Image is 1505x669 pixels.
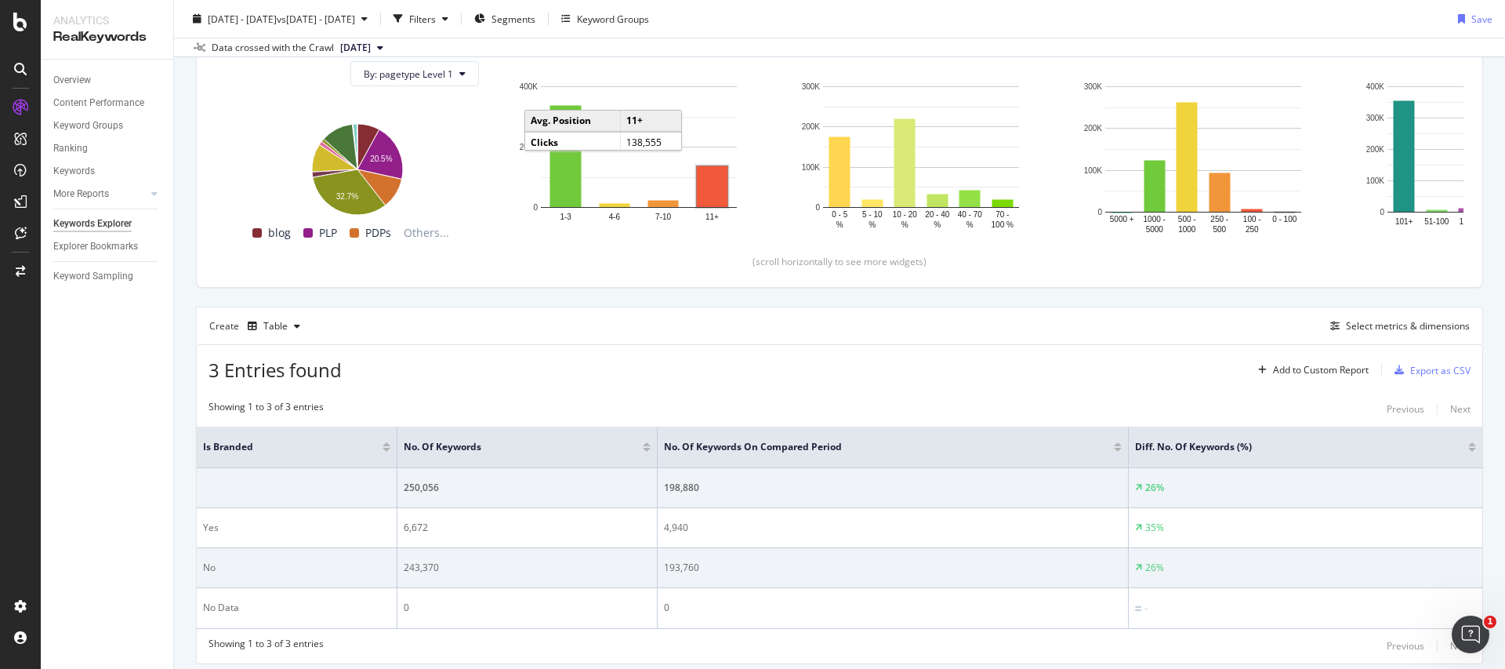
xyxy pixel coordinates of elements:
svg: A chart. [517,78,761,231]
div: Keywords Explorer [53,216,132,232]
div: 193,760 [664,561,1122,575]
div: Select metrics & dimensions [1346,319,1470,333]
text: 100K [802,163,821,172]
text: 16-50 [1459,217,1479,226]
span: PLP [319,224,337,242]
text: 0 - 100 [1272,215,1297,224]
button: Filters [387,6,455,31]
text: 400K [1366,82,1385,91]
svg: A chart. [799,78,1043,231]
div: Overview [53,72,91,89]
div: Ranking [53,140,88,157]
text: % [869,220,876,229]
text: 100 % [992,220,1014,229]
text: 1-3 [560,213,571,221]
text: 0 - 5 [832,210,847,219]
span: Diff. No. of Keywords (%) [1135,440,1445,454]
span: [DATE] - [DATE] [208,12,277,25]
div: 26% [1145,481,1164,495]
text: 100K [1084,166,1103,175]
div: Yes [203,521,390,535]
a: Content Performance [53,95,162,111]
span: Segments [491,12,535,25]
button: Next [1450,637,1471,656]
a: Keyword Sampling [53,268,162,285]
div: 198,880 [664,481,1122,495]
text: 101+ [1395,217,1413,226]
a: More Reports [53,186,147,202]
a: Ranking [53,140,162,157]
div: Keywords [53,163,95,180]
button: By: pagetype Level 1 [350,61,479,86]
text: 5 - 10 [862,210,883,219]
div: Keyword Groups [577,12,649,25]
div: Showing 1 to 3 of 3 entries [209,400,324,419]
a: Keywords Explorer [53,216,162,232]
div: Previous [1387,639,1424,653]
span: blog [268,224,291,242]
text: 0 [1097,208,1102,216]
div: No Data [203,601,390,615]
text: 5000 + [1110,215,1134,224]
text: % [836,220,843,229]
div: 35% [1145,521,1164,535]
div: 26% [1145,561,1164,575]
div: Showing 1 to 3 of 3 entries [209,637,324,656]
text: 32.7% [336,192,358,201]
text: 200K [520,143,539,151]
div: 6,672 [404,521,651,535]
text: % [901,220,908,229]
div: Explorer Bookmarks [53,238,138,255]
a: Explorer Bookmarks [53,238,162,255]
div: 243,370 [404,561,651,575]
div: Previous [1387,402,1424,416]
text: 250 - [1210,215,1228,224]
div: (scroll horizontally to see more widgets) [216,255,1463,268]
text: 20 - 40 [925,210,950,219]
button: Previous [1387,400,1424,419]
svg: A chart. [1081,78,1325,236]
button: Save [1452,6,1492,31]
div: RealKeywords [53,28,161,46]
a: Overview [53,72,162,89]
text: 100 - [1243,215,1261,224]
text: 40 - 70 [958,210,983,219]
div: 4,940 [664,521,1122,535]
text: 400K [520,82,539,91]
span: Others... [397,224,455,242]
iframe: Intercom live chat [1452,616,1489,653]
text: 5000 [1146,225,1164,234]
div: Save [1471,12,1492,25]
a: Keywords [53,163,162,180]
button: Export as CSV [1388,358,1471,383]
div: Keyword Sampling [53,268,133,285]
span: 2025 Aug. 31st [340,41,371,55]
div: Table [263,322,288,331]
span: PDPs [365,224,391,242]
button: Select metrics & dimensions [1324,317,1470,336]
div: 250,056 [404,481,651,495]
span: 3 Entries found [209,357,342,383]
a: Keyword Groups [53,118,162,134]
svg: A chart. [234,116,479,217]
button: [DATE] - [DATE]vs[DATE] - [DATE] [187,6,374,31]
button: [DATE] [334,38,390,57]
text: 11+ [705,213,719,221]
div: 0 [404,601,651,615]
text: 200K [1084,125,1103,133]
div: More Reports [53,186,109,202]
text: 7-10 [655,213,671,221]
div: Content Performance [53,95,144,111]
div: Analytics [53,13,161,28]
text: 20.5% [370,155,392,163]
text: 100K [1366,176,1385,185]
span: No. of Keywords [404,440,619,454]
text: 500 - [1178,215,1196,224]
text: % [934,220,941,229]
text: 200K [802,123,821,132]
div: Filters [409,12,436,25]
